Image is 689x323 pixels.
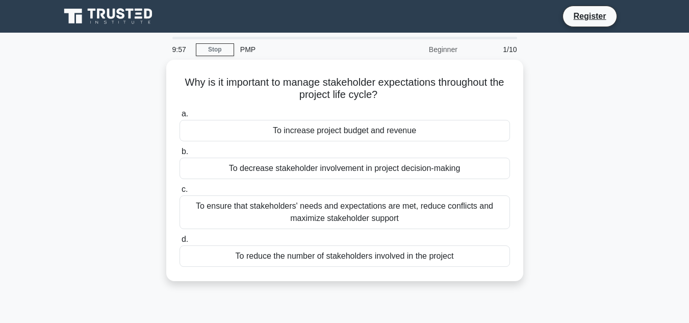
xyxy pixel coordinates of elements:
[182,185,188,193] span: c.
[180,245,510,267] div: To reduce the number of stakeholders involved in the project
[180,195,510,229] div: To ensure that stakeholders' needs and expectations are met, reduce conflicts and maximize stakeh...
[464,39,523,60] div: 1/10
[178,76,511,102] h5: Why is it important to manage stakeholder expectations throughout the project life cycle?
[182,109,188,118] span: a.
[567,10,612,22] a: Register
[374,39,464,60] div: Beginner
[182,235,188,243] span: d.
[180,158,510,179] div: To decrease stakeholder involvement in project decision-making
[166,39,196,60] div: 9:57
[180,120,510,141] div: To increase project budget and revenue
[182,147,188,156] span: b.
[234,39,374,60] div: PMP
[196,43,234,56] a: Stop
